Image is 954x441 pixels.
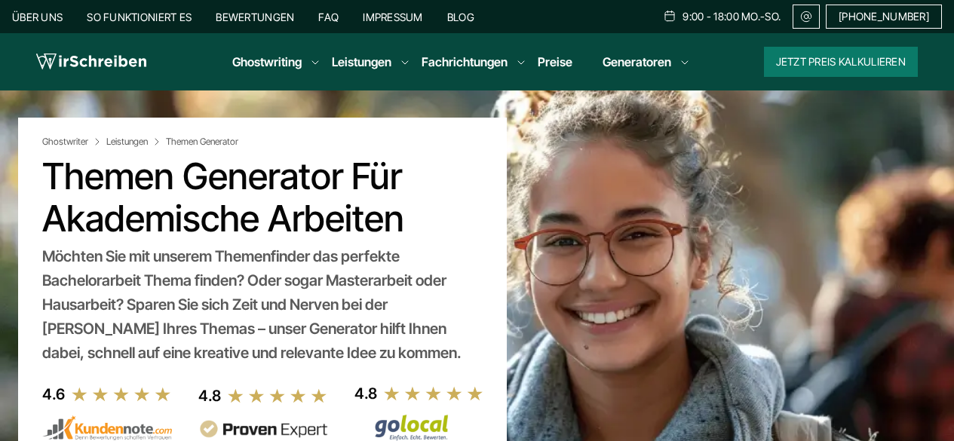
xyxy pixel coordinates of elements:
[447,11,474,23] a: Blog
[42,382,65,406] div: 4.6
[826,5,942,29] a: [PHONE_NUMBER]
[198,420,328,439] img: provenexpert reviews
[318,11,339,23] a: FAQ
[332,53,391,71] a: Leistungen
[354,381,377,406] div: 4.8
[839,11,929,23] span: [PHONE_NUMBER]
[166,136,238,148] span: Themen Generator
[42,415,172,441] img: kundennote
[422,53,508,71] a: Fachrichtungen
[663,10,676,22] img: Schedule
[764,47,918,77] button: Jetzt Preis kalkulieren
[71,386,172,403] img: stars
[87,11,192,23] a: So funktioniert es
[232,53,302,71] a: Ghostwriting
[106,136,163,148] a: Leistungen
[12,11,63,23] a: Über uns
[603,53,671,71] a: Generatoren
[383,385,484,402] img: stars
[42,136,103,148] a: Ghostwriter
[216,11,294,23] a: Bewertungen
[363,11,423,23] a: Impressum
[683,11,781,23] span: 9:00 - 18:00 Mo.-So.
[799,11,813,23] img: Email
[36,51,146,73] img: logo wirschreiben
[42,155,483,240] h1: Themen Generator für akademische Arbeiten
[42,244,483,365] div: Möchten Sie mit unserem Themenfinder das perfekte Bachelorarbeit Thema finden? Oder sogar Mastera...
[198,384,221,408] div: 4.8
[227,387,328,404] img: stars
[538,54,572,69] a: Preise
[354,414,484,441] img: Wirschreiben Bewertungen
